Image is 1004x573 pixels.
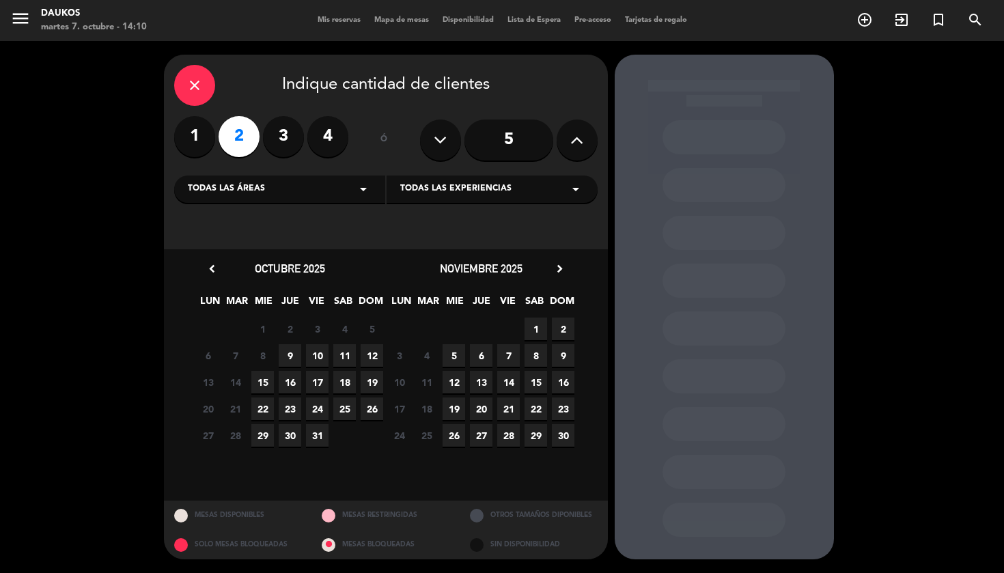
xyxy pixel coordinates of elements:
[333,318,356,340] span: 4
[388,397,410,420] span: 17
[460,530,608,559] div: SIN DISPONIBILIDAD
[443,293,466,316] span: MIE
[174,65,598,106] div: Indique cantidad de clientes
[311,501,460,530] div: MESAS RESTRINGIDAS
[205,262,219,276] i: chevron_left
[525,344,547,367] span: 8
[333,371,356,393] span: 18
[470,424,492,447] span: 27
[355,181,372,197] i: arrow_drop_down
[415,424,438,447] span: 25
[251,344,274,367] span: 8
[497,397,520,420] span: 21
[367,16,436,24] span: Mapa de mesas
[332,293,354,316] span: SAB
[415,371,438,393] span: 11
[552,318,574,340] span: 2
[197,371,219,393] span: 13
[388,424,410,447] span: 24
[362,116,406,164] div: ó
[306,318,329,340] span: 3
[525,371,547,393] span: 15
[333,397,356,420] span: 25
[255,262,325,275] span: octubre 2025
[306,397,329,420] span: 24
[279,424,301,447] span: 30
[311,530,460,559] div: MESAS BLOQUEADAS
[306,344,329,367] span: 10
[251,371,274,393] span: 15
[390,293,413,316] span: LUN
[174,116,215,157] label: 1
[525,318,547,340] span: 1
[224,397,247,420] span: 21
[497,424,520,447] span: 28
[497,344,520,367] span: 7
[361,344,383,367] span: 12
[443,397,465,420] span: 19
[497,371,520,393] span: 14
[224,371,247,393] span: 14
[415,397,438,420] span: 18
[279,344,301,367] span: 9
[470,344,492,367] span: 6
[307,116,348,157] label: 4
[552,371,574,393] span: 16
[460,501,608,530] div: OTROS TAMAÑOS DIPONIBLES
[279,293,301,316] span: JUE
[361,371,383,393] span: 19
[164,530,312,559] div: SOLO MESAS BLOQUEADAS
[568,181,584,197] i: arrow_drop_down
[388,371,410,393] span: 10
[568,16,618,24] span: Pre-acceso
[41,7,147,20] div: Daukos
[361,318,383,340] span: 5
[550,293,572,316] span: DOM
[893,12,910,28] i: exit_to_app
[967,12,984,28] i: search
[856,12,873,28] i: add_circle_outline
[164,501,312,530] div: MESAS DISPONIBLES
[523,293,546,316] span: SAB
[443,344,465,367] span: 5
[415,344,438,367] span: 4
[618,16,694,24] span: Tarjetas de regalo
[219,116,260,157] label: 2
[930,12,947,28] i: turned_in_not
[306,424,329,447] span: 31
[279,371,301,393] span: 16
[197,397,219,420] span: 20
[552,424,574,447] span: 30
[443,371,465,393] span: 12
[197,424,219,447] span: 27
[252,293,275,316] span: MIE
[443,424,465,447] span: 26
[41,20,147,34] div: martes 7. octubre - 14:10
[279,397,301,420] span: 23
[552,397,574,420] span: 23
[333,344,356,367] span: 11
[10,8,31,29] i: menu
[552,344,574,367] span: 9
[359,293,381,316] span: DOM
[224,424,247,447] span: 28
[188,182,265,196] span: Todas las áreas
[417,293,439,316] span: MAR
[311,16,367,24] span: Mis reservas
[251,318,274,340] span: 1
[306,371,329,393] span: 17
[251,397,274,420] span: 22
[470,397,492,420] span: 20
[525,424,547,447] span: 29
[436,16,501,24] span: Disponibilidad
[361,397,383,420] span: 26
[497,293,519,316] span: VIE
[400,182,512,196] span: Todas las experiencias
[10,8,31,33] button: menu
[388,344,410,367] span: 3
[305,293,328,316] span: VIE
[199,293,221,316] span: LUN
[251,424,274,447] span: 29
[186,77,203,94] i: close
[279,318,301,340] span: 2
